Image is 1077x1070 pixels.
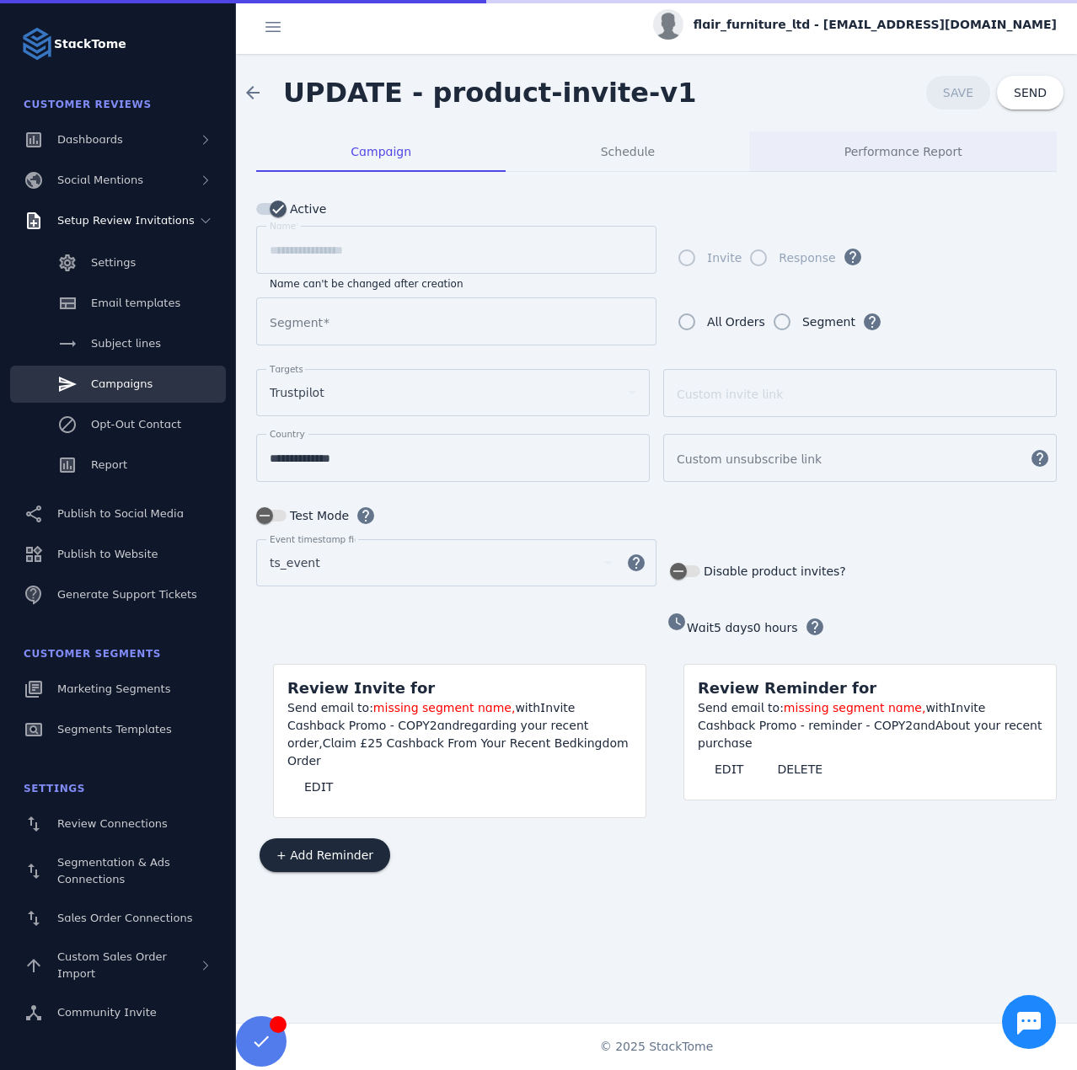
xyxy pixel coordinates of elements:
[91,458,127,471] span: Report
[304,781,333,793] span: EDIT
[10,325,226,362] a: Subject lines
[667,612,687,632] mat-icon: watch_later
[10,805,226,843] a: Review Connections
[753,621,798,634] span: 0 hours
[287,699,632,770] div: Invite Cashback Promo - COPY2 regarding your recent order,Claim £25 Cashback From Your Recent Bed...
[57,588,197,601] span: Generate Support Tickets
[714,621,753,634] span: 5 days
[57,548,158,560] span: Publish to Website
[57,723,172,736] span: Segments Templates
[260,838,390,872] button: + Add Reminder
[704,248,742,268] label: Invite
[91,256,136,269] span: Settings
[373,701,516,714] span: missing segment name,
[707,312,765,332] div: All Orders
[20,27,54,61] img: Logo image
[844,146,962,158] span: Performance Report
[57,950,167,980] span: Custom Sales Order Import
[91,377,153,390] span: Campaigns
[57,817,168,830] span: Review Connections
[616,553,656,573] mat-icon: help
[687,621,714,634] span: Wait
[54,35,126,53] strong: StackTome
[10,846,226,896] a: Segmentation & Ads Connections
[653,9,683,40] img: profile.jpg
[270,448,636,468] input: Country
[24,99,152,110] span: Customer Reviews
[677,388,783,401] mat-label: Custom invite link
[57,133,123,146] span: Dashboards
[287,679,435,697] span: Review Invite for
[437,719,460,732] span: and
[10,671,226,708] a: Marketing Segments
[775,248,835,268] label: Response
[287,199,326,219] label: Active
[270,316,323,329] mat-label: Segment
[799,312,855,332] label: Segment
[698,701,784,714] span: Send email to:
[997,76,1064,110] button: SEND
[10,285,226,322] a: Email templates
[287,506,349,526] label: Test Mode
[784,701,926,714] span: missing segment name,
[57,174,143,186] span: Social Mentions
[57,507,184,520] span: Publish to Social Media
[10,366,226,403] a: Campaigns
[24,783,85,794] span: Settings
[10,495,226,532] a: Publish to Social Media
[700,561,846,581] label: Disable product invites?
[600,1038,714,1056] span: © 2025 StackTome
[653,9,1057,40] button: flair_furniture_ltd - [EMAIL_ADDRESS][DOMAIN_NAME]
[287,770,350,804] button: EDIT
[925,701,951,714] span: with
[698,699,1042,752] div: Invite Cashback Promo - reminder - COPY2 About your recent purchase
[57,856,170,885] span: Segmentation & Ads Connections
[10,447,226,484] a: Report
[270,312,643,332] input: Segment
[57,214,195,227] span: Setup Review Invitations
[10,900,226,937] a: Sales Order Connections
[715,763,743,775] span: EDIT
[270,383,324,403] span: Trustpilot
[10,406,226,443] a: Opt-Out Contact
[91,418,181,431] span: Opt-Out Contact
[760,752,839,786] button: DELETE
[270,221,296,231] mat-label: Name
[515,701,540,714] span: with
[24,648,161,660] span: Customer Segments
[10,576,226,613] a: Generate Support Tickets
[698,752,760,786] button: EDIT
[57,912,192,924] span: Sales Order Connections
[698,679,876,697] span: Review Reminder for
[270,553,320,573] span: ts_event
[601,146,655,158] span: Schedule
[270,364,303,374] mat-label: Targets
[276,849,373,861] span: + Add Reminder
[1014,87,1047,99] span: SEND
[351,146,411,158] span: Campaign
[913,719,935,732] span: and
[57,682,170,695] span: Marketing Segments
[57,1006,157,1019] span: Community Invite
[677,452,822,466] mat-label: Custom unsubscribe link
[283,77,696,109] span: UPDATE - product-invite-v1
[10,711,226,748] a: Segments Templates
[91,297,180,309] span: Email templates
[270,534,367,544] mat-label: Event timestamp field
[10,536,226,573] a: Publish to Website
[694,16,1057,34] span: flair_furniture_ltd - [EMAIL_ADDRESS][DOMAIN_NAME]
[10,994,226,1031] a: Community Invite
[10,244,226,281] a: Settings
[270,274,463,291] mat-hint: Name can't be changed after creation
[777,763,822,775] span: DELETE
[287,701,373,714] span: Send email to:
[91,337,161,350] span: Subject lines
[270,429,305,439] mat-label: Country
